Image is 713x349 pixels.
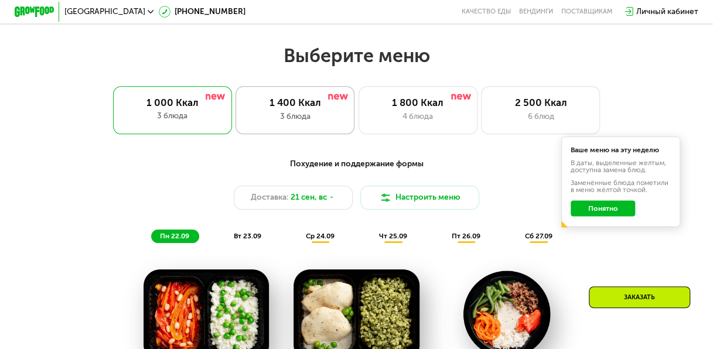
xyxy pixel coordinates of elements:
button: Настроить меню [360,186,479,210]
div: Заменённые блюда пометили в меню жёлтой точкой. [571,180,671,194]
div: 2 500 Ккал [492,97,589,108]
span: ср 24.09 [306,232,335,240]
div: Заказать [589,286,690,308]
button: Понятно [571,200,635,216]
span: Доставка: [251,191,288,203]
div: 1 000 Ккал [123,97,222,108]
div: поставщикам [561,8,612,16]
a: Качество еды [462,8,511,16]
span: вт 23.09 [234,232,261,240]
div: Похудение и поддержание формы [63,158,650,170]
span: [GEOGRAPHIC_DATA] [64,8,145,16]
div: Личный кабинет [636,6,698,18]
span: сб 27.09 [524,232,552,240]
div: Ваше меню на эту неделю [571,147,671,154]
span: чт 25.09 [379,232,407,240]
div: 4 блюда [369,111,467,122]
div: В даты, выделенные желтым, доступна замена блюд. [571,160,671,174]
a: Вендинги [519,8,553,16]
a: [PHONE_NUMBER] [159,6,245,18]
span: 21 сен, вс [291,191,327,203]
div: 1 400 Ккал [246,97,344,108]
div: 1 800 Ккал [369,97,467,108]
span: пн 22.09 [160,232,189,240]
h2: Выберите меню [32,44,681,67]
div: 3 блюда [246,111,344,122]
div: 6 блюд [492,111,589,122]
div: 3 блюда [123,110,222,122]
span: пт 26.09 [451,232,480,240]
